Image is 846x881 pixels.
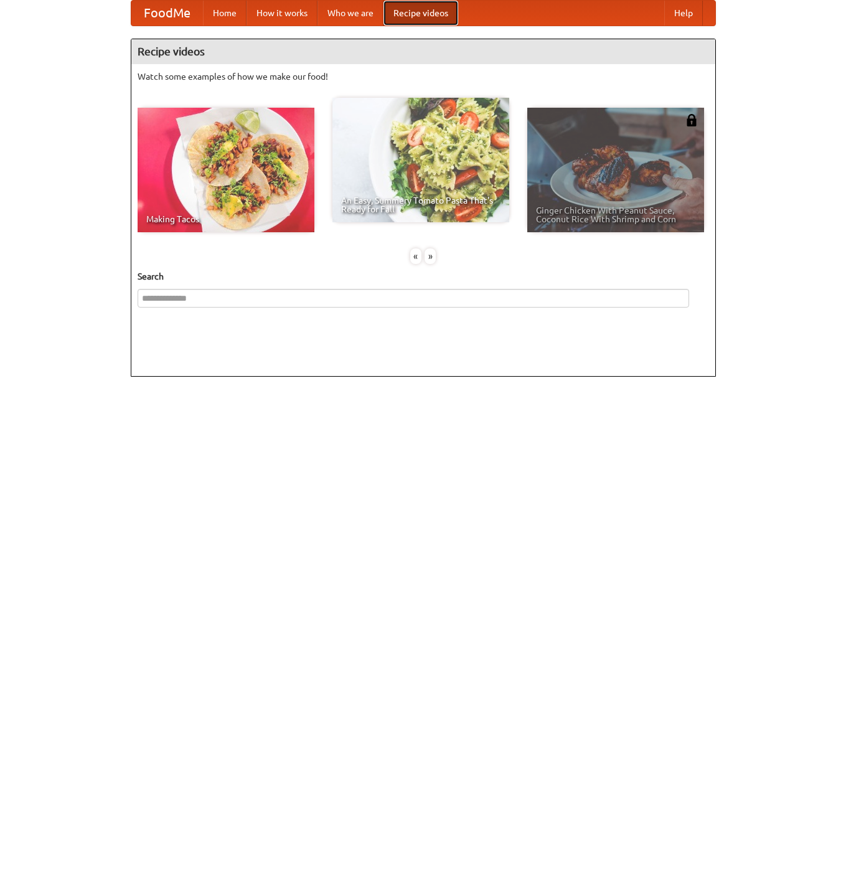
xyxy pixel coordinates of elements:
h4: Recipe videos [131,39,715,64]
a: How it works [247,1,317,26]
div: » [425,248,436,264]
a: Recipe videos [383,1,458,26]
h5: Search [138,270,709,283]
a: Who we are [317,1,383,26]
a: Home [203,1,247,26]
a: Making Tacos [138,108,314,232]
p: Watch some examples of how we make our food! [138,70,709,83]
span: An Easy, Summery Tomato Pasta That's Ready for Fall [341,196,501,214]
a: An Easy, Summery Tomato Pasta That's Ready for Fall [332,98,509,222]
a: Help [664,1,703,26]
a: FoodMe [131,1,203,26]
div: « [410,248,421,264]
img: 483408.png [685,114,698,126]
span: Making Tacos [146,215,306,224]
